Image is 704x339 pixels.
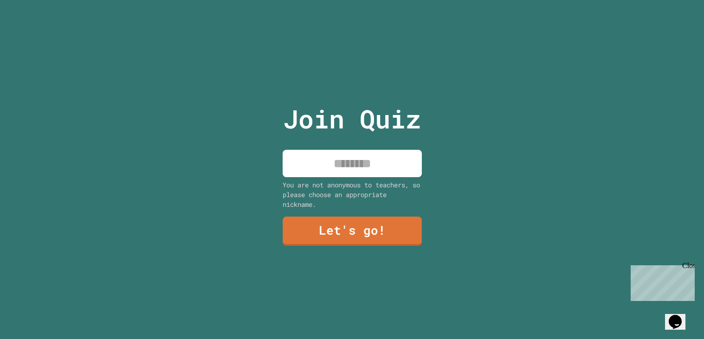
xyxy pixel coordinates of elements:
p: Join Quiz [283,100,421,138]
iframe: chat widget [627,262,695,301]
iframe: chat widget [665,302,695,330]
a: Let's go! [283,217,422,246]
div: You are not anonymous to teachers, so please choose an appropriate nickname. [283,180,422,209]
div: Chat with us now!Close [4,4,64,59]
